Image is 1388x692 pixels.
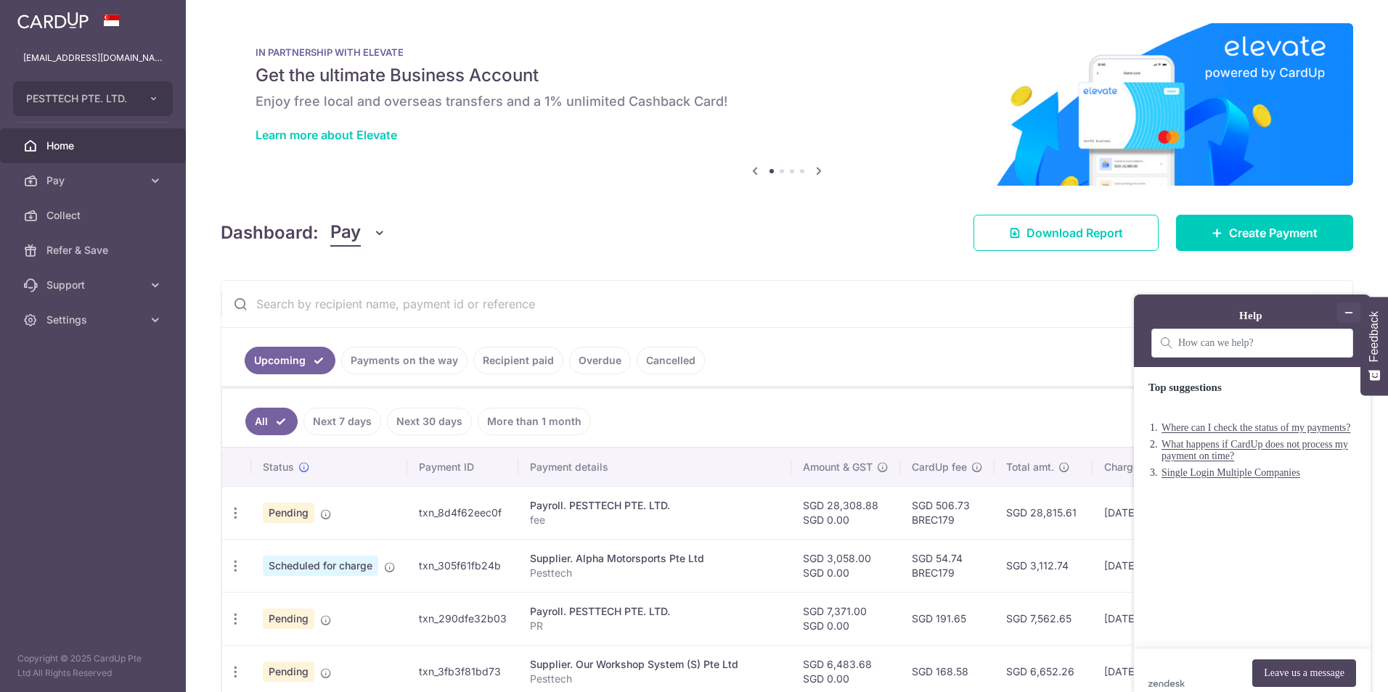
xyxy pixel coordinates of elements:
[13,81,173,116] button: PESTTECH PTE. LTD.
[407,539,518,592] td: txn_305f61fb24b
[23,51,163,65] p: [EMAIL_ADDRESS][DOMAIN_NAME]
[900,592,995,645] td: SGD 191.65
[995,486,1093,539] td: SGD 28,815.61
[256,46,1318,58] p: IN PARTNERSHIP WITH ELEVATE
[912,460,967,474] span: CardUp fee
[530,551,780,566] div: Supplier. Alpha Motorsports Pte Ltd
[341,347,468,374] a: Payments on the way
[407,486,518,539] td: txn_8d4f62eec0f
[791,592,900,645] td: SGD 7,371.00 SGD 0.00
[26,91,134,106] span: PESTTECH PTE. LTD.
[530,657,780,672] div: Supplier. Our Workshop System (S) Pte Ltd
[1104,460,1164,474] span: Charge date
[256,64,1318,87] h5: Get the ultimate Business Account
[221,281,1318,327] input: Search by recipient name, payment id or reference
[46,173,142,188] span: Pay
[518,448,791,486] th: Payment details
[569,347,631,374] a: Overdue
[263,556,378,576] span: Scheduled for charge
[46,139,142,153] span: Home
[973,215,1159,251] a: Download Report
[330,219,361,247] span: Pay
[1093,486,1191,539] td: [DATE]
[900,486,995,539] td: SGD 506.73 BREC179
[473,347,563,374] a: Recipient paid
[1116,277,1388,692] iframe: Find more information here
[245,347,335,374] a: Upcoming
[407,448,518,486] th: Payment ID
[387,408,472,435] a: Next 30 days
[245,408,298,435] a: All
[1360,297,1388,395] button: Feedback - Show survey
[330,219,386,247] button: Pay
[637,347,705,374] a: Cancelled
[1368,311,1381,362] span: Feedback
[530,566,780,580] p: Pesttech
[407,592,518,645] td: txn_290dfe32b03
[791,486,900,539] td: SGD 28,308.88 SGD 0.00
[900,539,995,592] td: SGD 54.74 BREC179
[530,498,780,513] div: Payroll. PESTTECH PTE. LTD.
[256,128,397,142] a: Learn more about Elevate
[791,539,900,592] td: SGD 3,058.00 SGD 0.00
[263,503,314,523] span: Pending
[46,278,142,292] span: Support
[530,619,780,633] p: PR
[46,208,142,223] span: Collect
[221,23,1353,186] img: Renovation banner
[46,243,142,258] span: Refer & Save
[1026,224,1123,242] span: Download Report
[995,539,1093,592] td: SGD 3,112.74
[263,609,314,629] span: Pending
[263,662,314,682] span: Pending
[256,93,1318,110] h6: Enjoy free local and overseas transfers and a 1% unlimited Cashback Card!
[803,460,873,474] span: Amount & GST
[530,513,780,527] p: fee
[1006,460,1054,474] span: Total amt.
[221,220,319,246] h4: Dashboard:
[46,313,142,327] span: Settings
[530,604,780,619] div: Payroll. PESTTECH PTE. LTD.
[1176,215,1353,251] a: Create Payment
[1093,592,1191,645] td: [DATE]
[263,460,294,474] span: Status
[1229,224,1318,242] span: Create Payment
[303,408,381,435] a: Next 7 days
[1093,539,1191,592] td: [DATE]
[52,7,73,19] span: Help
[17,12,89,29] img: CardUp
[478,408,591,435] a: More than 1 month
[530,672,780,686] p: Pesttech
[995,592,1093,645] td: SGD 7,562.65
